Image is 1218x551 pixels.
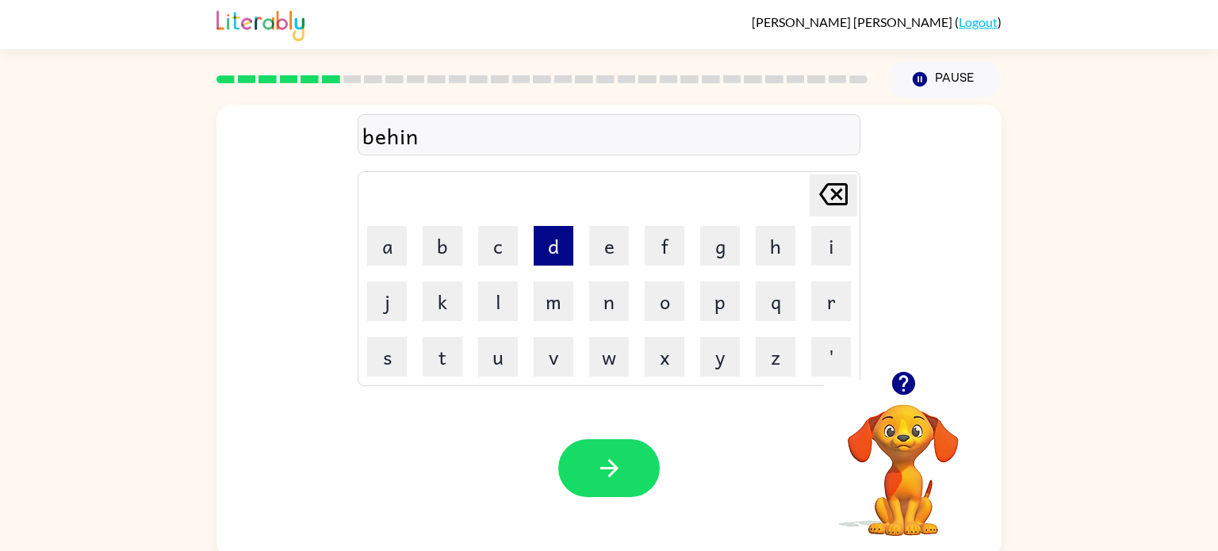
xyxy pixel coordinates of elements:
video: Your browser must support playing .mp4 files to use Literably. Please try using another browser. [824,380,982,538]
div: ( ) [752,14,1002,29]
button: m [534,281,573,321]
span: [PERSON_NAME] [PERSON_NAME] [752,14,955,29]
button: a [367,226,407,266]
button: b [423,226,462,266]
button: v [534,337,573,377]
img: Literably [216,6,304,41]
button: t [423,337,462,377]
button: l [478,281,518,321]
button: c [478,226,518,266]
button: d [534,226,573,266]
button: z [756,337,795,377]
a: Logout [959,14,998,29]
button: g [700,226,740,266]
button: f [645,226,684,266]
button: y [700,337,740,377]
button: n [589,281,629,321]
button: x [645,337,684,377]
button: u [478,337,518,377]
div: behin [362,119,856,152]
button: p [700,281,740,321]
button: q [756,281,795,321]
button: h [756,226,795,266]
button: e [589,226,629,266]
button: i [811,226,851,266]
button: ' [811,337,851,377]
button: Pause [887,61,1002,98]
button: r [811,281,851,321]
button: s [367,337,407,377]
button: o [645,281,684,321]
button: j [367,281,407,321]
button: k [423,281,462,321]
button: w [589,337,629,377]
